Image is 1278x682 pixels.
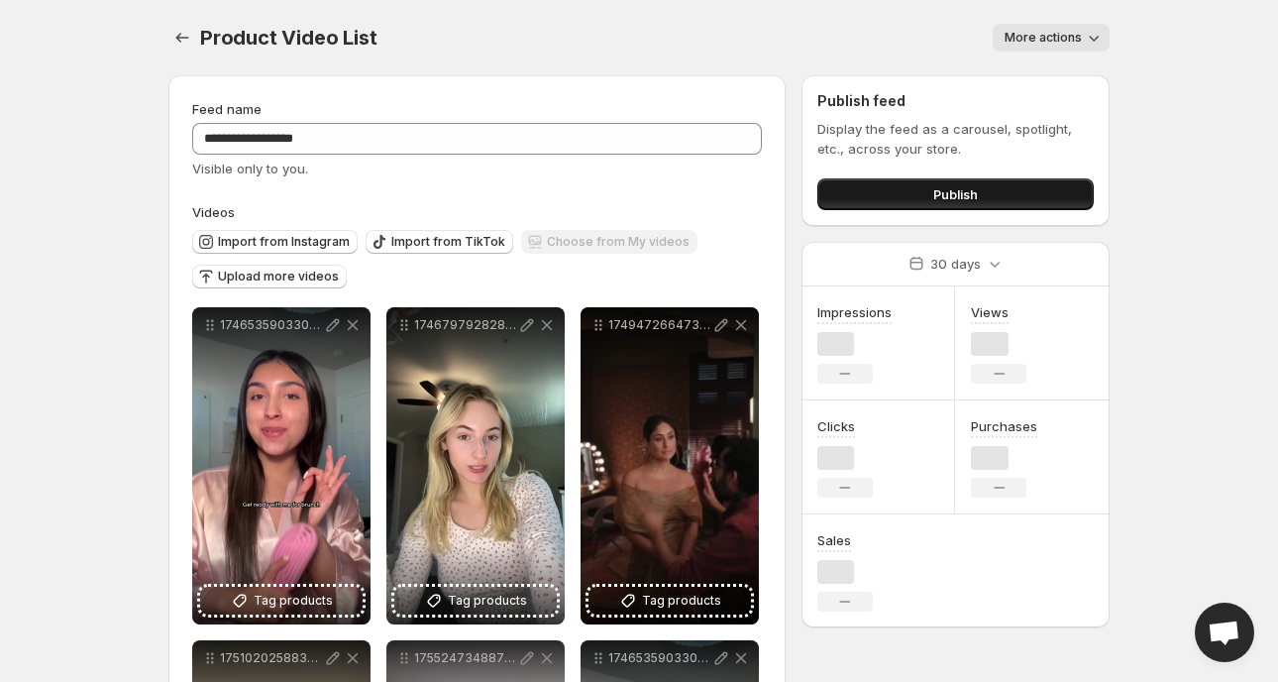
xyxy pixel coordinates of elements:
[218,269,339,284] span: Upload more videos
[218,234,350,250] span: Import from Instagram
[817,91,1094,111] h2: Publish feed
[448,591,527,611] span: Tag products
[608,317,711,333] p: 1749472664738_wid_Njg0NmQ1OTg1ODU4NDkwMDU3MGExYTM5_h264c
[192,265,347,288] button: Upload more videos
[817,530,851,550] h3: Sales
[192,307,371,625] div: 1746535903300_wid_NjgxYTA1Y2ZiZmQxYjMwMDU3MzBlODBk_h264cmobile_q10Tag products
[200,26,376,50] span: Product Video List
[386,307,565,625] div: 1746797928288_wid_NjgxZTA1NWJmZWI3ZWQwMDU4ZGExZjYyTag products
[930,254,981,274] p: 30 days
[366,230,513,254] button: Import from TikTok
[817,302,892,322] h3: Impressions
[192,161,308,176] span: Visible only to you.
[1005,30,1082,46] span: More actions
[971,302,1009,322] h3: Views
[817,416,855,436] h3: Clicks
[971,416,1037,436] h3: Purchases
[200,587,363,615] button: Tag products
[414,317,517,333] p: 1746797928288_wid_NjgxZTA1NWJmZWI3ZWQwMDU4ZGExZjYy
[993,24,1110,52] button: More actions
[1195,603,1254,662] div: Open chat
[642,591,721,611] span: Tag products
[220,317,323,333] p: 1746535903300_wid_NjgxYTA1Y2ZiZmQxYjMwMDU3MzBlODBk_h264cmobile_q10
[168,24,196,52] button: Settings
[192,101,262,117] span: Feed name
[817,119,1094,159] p: Display the feed as a carousel, spotlight, etc., across your store.
[608,650,711,666] p: 1746535903300_wid_NjgxYTA1Y2ZiZmQxYjMwMDU3MzBlODBk_h264cmobile_q10
[220,650,323,666] p: 1751020258830_wid_Njg1ZTcyZGM5MWZmYmYwMDU4MGQwOGUz_h264cmobile_q10
[192,230,358,254] button: Import from Instagram
[933,184,978,204] span: Publish
[588,587,751,615] button: Tag products
[254,591,333,611] span: Tag products
[817,178,1094,210] button: Publish
[394,587,557,615] button: Tag products
[192,204,235,220] span: Videos
[414,650,517,666] p: 1755247348870_wid_Njg5ZWYyZWU2YzJjYTYwMDU4YTgwZGM4_h264cmobile
[391,234,505,250] span: Import from TikTok
[581,307,759,625] div: 1749472664738_wid_Njg0NmQ1OTg1ODU4NDkwMDU3MGExYTM5_h264cTag products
